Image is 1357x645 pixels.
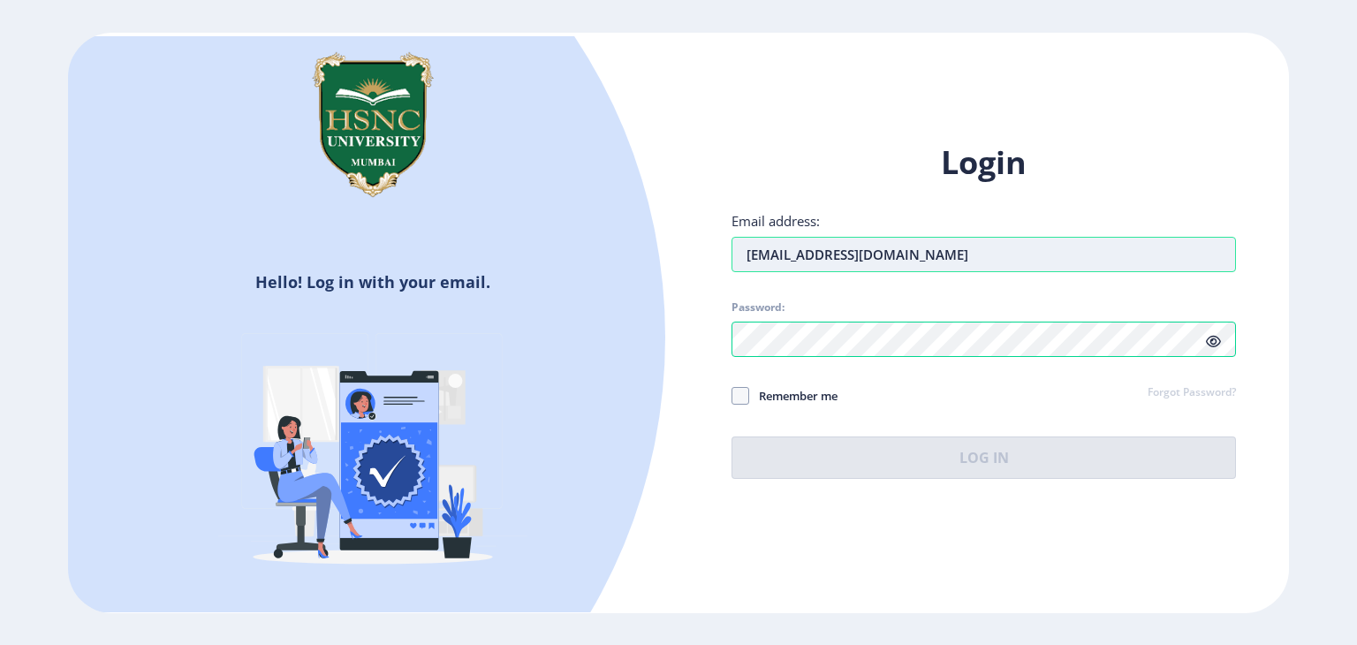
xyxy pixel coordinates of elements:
[81,609,665,637] h5: Don't have an account?
[732,237,1236,272] input: Email address
[732,212,820,230] label: Email address:
[732,436,1236,479] button: Log In
[446,610,527,636] a: Register
[218,300,527,609] img: Verified-rafiki.svg
[732,300,785,315] label: Password:
[732,141,1236,184] h1: Login
[284,36,461,213] img: hsnc.png
[749,385,838,406] span: Remember me
[1148,385,1236,401] a: Forgot Password?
